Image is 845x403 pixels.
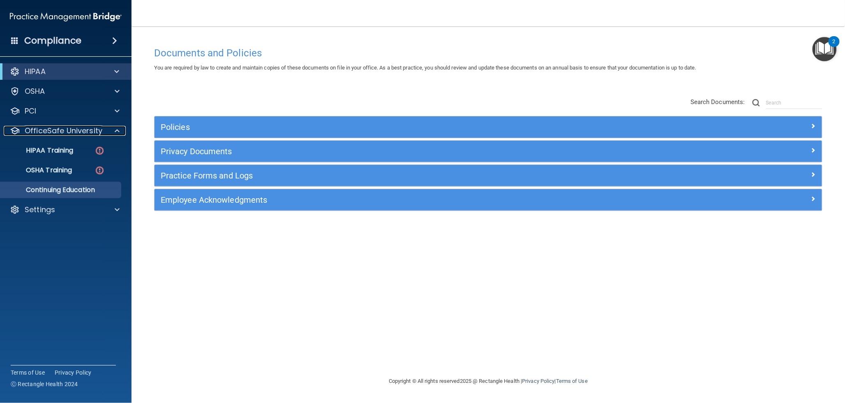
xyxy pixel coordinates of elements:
[753,99,760,107] img: ic-search.3b580494.png
[10,9,122,25] img: PMB logo
[833,42,836,52] div: 2
[813,37,837,61] button: Open Resource Center, 2 new notifications
[11,380,78,388] span: Ⓒ Rectangle Health 2024
[55,368,92,377] a: Privacy Policy
[24,35,81,46] h4: Compliance
[154,48,822,58] h4: Documents and Policies
[25,126,102,136] p: OfficeSafe University
[161,169,816,182] a: Practice Forms and Logs
[766,97,822,109] input: Search
[10,205,120,215] a: Settings
[161,120,816,134] a: Policies
[161,193,816,206] a: Employee Acknowledgments
[5,146,73,155] p: HIPAA Training
[10,126,120,136] a: OfficeSafe University
[161,145,816,158] a: Privacy Documents
[10,86,120,96] a: OSHA
[25,205,55,215] p: Settings
[161,171,649,180] h5: Practice Forms and Logs
[25,86,45,96] p: OSHA
[522,378,554,384] a: Privacy Policy
[556,378,588,384] a: Terms of Use
[161,195,649,204] h5: Employee Acknowledgments
[10,106,120,116] a: PCI
[11,368,45,377] a: Terms of Use
[161,123,649,132] h5: Policies
[25,67,46,76] p: HIPAA
[95,146,105,156] img: danger-circle.6113f641.png
[161,147,649,156] h5: Privacy Documents
[690,98,745,106] span: Search Documents:
[10,67,119,76] a: HIPAA
[5,186,118,194] p: Continuing Education
[25,106,36,116] p: PCI
[5,166,72,174] p: OSHA Training
[338,368,638,394] div: Copyright © All rights reserved 2025 @ Rectangle Health | |
[154,65,696,71] span: You are required by law to create and maintain copies of these documents on file in your office. ...
[95,165,105,176] img: danger-circle.6113f641.png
